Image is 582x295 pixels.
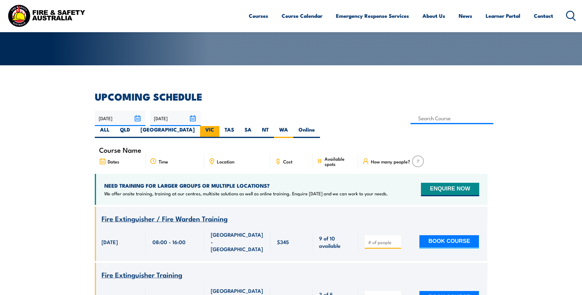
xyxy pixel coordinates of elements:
[277,238,289,245] span: $345
[159,159,168,164] span: Time
[419,235,479,249] button: BOOK COURSE
[282,8,322,24] a: Course Calendar
[211,231,264,252] span: [GEOGRAPHIC_DATA] - [GEOGRAPHIC_DATA]
[368,239,399,245] input: # of people
[108,159,119,164] span: Dates
[371,159,410,164] span: How many people?
[249,8,268,24] a: Courses
[95,126,115,138] label: ALL
[95,92,488,101] h2: UPCOMING SCHEDULE
[115,126,135,138] label: QLD
[486,8,520,24] a: Learner Portal
[257,126,274,138] label: NT
[150,110,201,126] input: To date
[95,110,145,126] input: From date
[325,156,354,167] span: Available spots
[102,215,228,223] a: Fire Extinguisher / Fire Warden Training
[422,8,445,24] a: About Us
[319,235,351,249] span: 9 of 10 available
[293,126,320,138] label: Online
[410,112,494,124] input: Search Course
[217,159,234,164] span: Location
[200,126,219,138] label: VIC
[283,159,292,164] span: Cost
[102,269,182,280] span: Fire Extinguisher Training
[274,126,293,138] label: WA
[152,238,186,245] span: 08:00 - 16:00
[102,238,118,245] span: [DATE]
[104,190,388,197] p: We offer onsite training, training at our centres, multisite solutions as well as online training...
[135,126,200,138] label: [GEOGRAPHIC_DATA]
[534,8,553,24] a: Contact
[336,8,409,24] a: Emergency Response Services
[459,8,472,24] a: News
[104,182,388,189] h4: NEED TRAINING FOR LARGER GROUPS OR MULTIPLE LOCATIONS?
[102,271,182,279] a: Fire Extinguisher Training
[102,213,228,224] span: Fire Extinguisher / Fire Warden Training
[99,147,141,152] span: Course Name
[421,183,479,196] button: ENQUIRE NOW
[219,126,239,138] label: TAS
[239,126,257,138] label: SA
